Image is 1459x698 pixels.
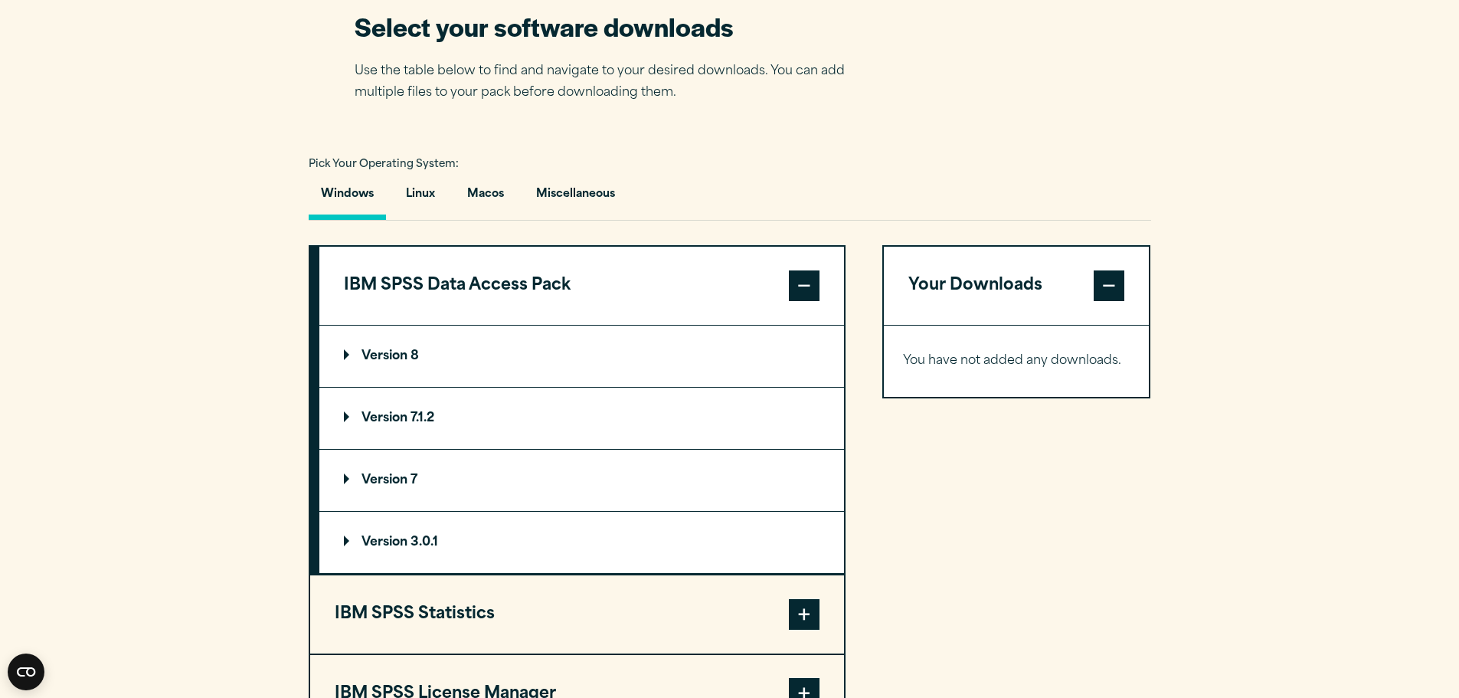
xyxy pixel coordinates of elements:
button: Macos [455,176,516,220]
summary: Version 7 [319,450,844,511]
button: Open CMP widget [8,654,44,690]
div: IBM SPSS Data Access Pack [319,325,844,574]
p: Version 7.1.2 [344,412,434,424]
summary: Version 7.1.2 [319,388,844,449]
div: Your Downloads [884,325,1150,397]
h2: Select your software downloads [355,9,868,44]
button: Windows [309,176,386,220]
summary: Version 8 [319,326,844,387]
button: Your Downloads [884,247,1150,325]
summary: Version 3.0.1 [319,512,844,573]
button: Linux [394,176,447,220]
button: IBM SPSS Statistics [310,575,844,654]
span: Pick Your Operating System: [309,159,459,169]
p: You have not added any downloads. [903,350,1130,372]
p: Use the table below to find and navigate to your desired downloads. You can add multiple files to... [355,61,868,105]
button: Miscellaneous [524,176,627,220]
p: Version 3.0.1 [344,536,438,549]
p: Version 8 [344,350,419,362]
button: IBM SPSS Data Access Pack [319,247,844,325]
p: Version 7 [344,474,417,487]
